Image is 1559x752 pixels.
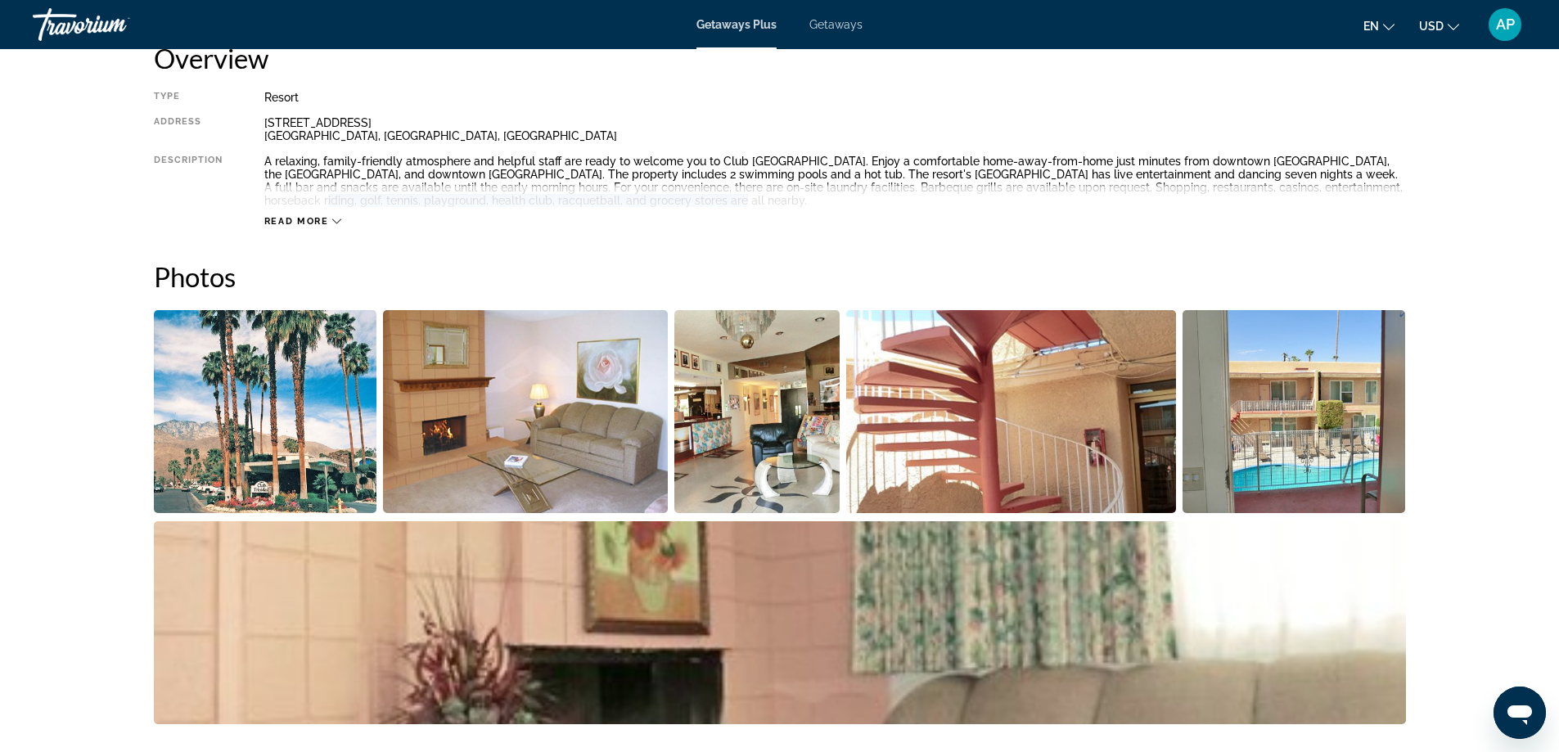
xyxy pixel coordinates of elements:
span: Read more [264,216,329,227]
h2: Overview [154,42,1406,74]
button: Open full-screen image slider [846,309,1176,514]
a: Getaways Plus [696,18,777,31]
button: Open full-screen image slider [383,309,668,514]
button: User Menu [1484,7,1526,42]
a: Getaways [809,18,863,31]
div: Address [154,116,223,142]
div: A relaxing, family-friendly atmosphere and helpful staff are ready to welcome you to Club [GEOGRA... [264,155,1406,207]
h2: Photos [154,260,1406,293]
button: Open full-screen image slider [154,309,377,514]
button: Change currency [1419,14,1459,38]
div: Type [154,91,223,104]
span: en [1363,20,1379,33]
button: Read more [264,215,342,227]
button: Open full-screen image slider [154,520,1406,725]
button: Open full-screen image slider [1183,309,1406,514]
div: [STREET_ADDRESS] [GEOGRAPHIC_DATA], [GEOGRAPHIC_DATA], [GEOGRAPHIC_DATA] [264,116,1406,142]
a: Travorium [33,3,196,46]
iframe: Button to launch messaging window [1494,687,1546,739]
div: Resort [264,91,1406,104]
div: Description [154,155,223,207]
span: AP [1496,16,1515,33]
button: Change language [1363,14,1395,38]
button: Open full-screen image slider [674,309,840,514]
span: USD [1419,20,1444,33]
